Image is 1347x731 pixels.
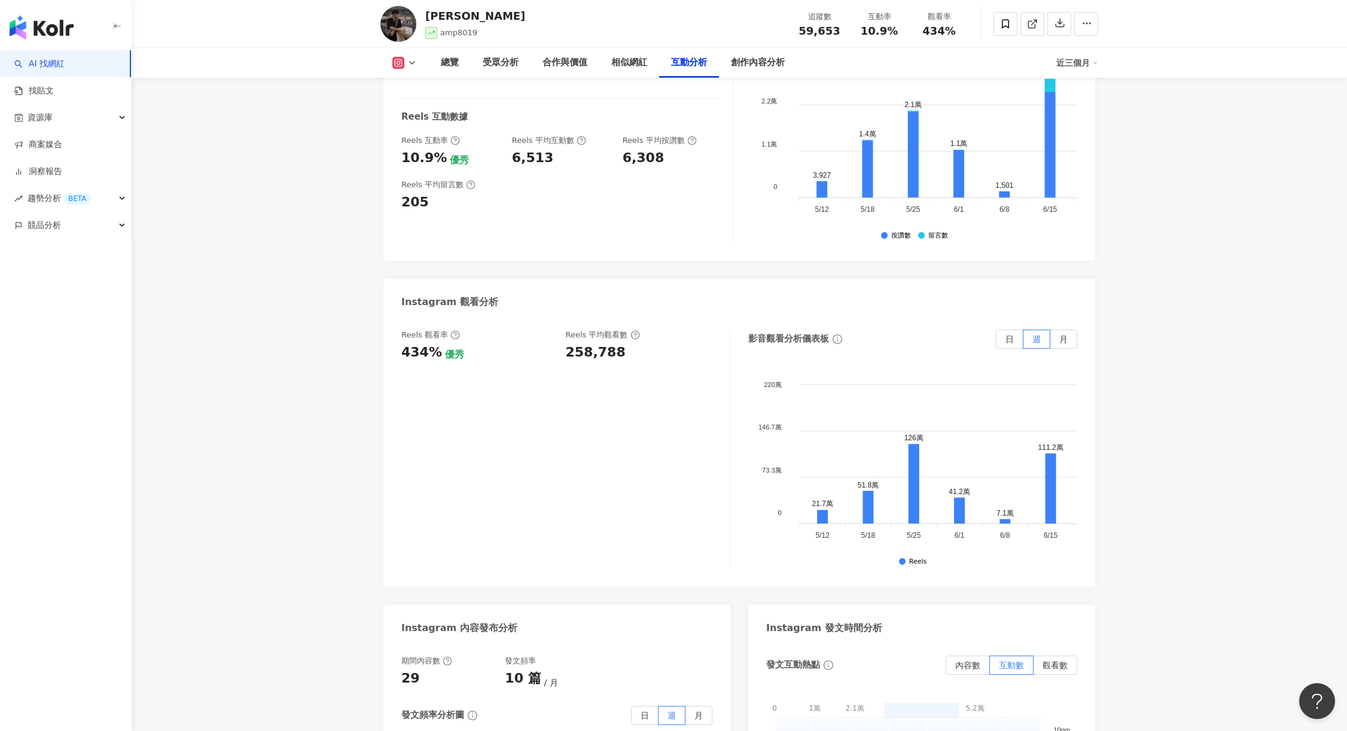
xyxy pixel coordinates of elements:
span: 月 [694,711,703,720]
div: Reels [909,558,927,566]
div: 434% [401,343,442,362]
div: Reels 互動率 [401,135,460,146]
div: 按讚數 [891,232,911,240]
span: 互動數 [999,660,1024,670]
span: 月 [544,678,558,687]
div: Reels 平均互動數 [512,135,586,146]
span: 內容數 [955,660,980,670]
div: 創作內容分析 [731,56,785,70]
div: Instagram 發文時間分析 [766,622,882,635]
iframe: Help Scout Beacon - Open [1299,683,1335,719]
tspan: 73.3萬 [762,466,781,473]
div: 影音觀看分析儀表板 [748,333,829,345]
span: 資源庫 [28,104,53,131]
div: 觀看率 [916,11,962,23]
div: Instagram 觀看分析 [401,296,498,309]
span: rise [14,194,23,203]
span: 日 [1005,334,1014,344]
a: 商案媒合 [14,139,62,151]
div: 205 [401,193,429,212]
span: info-circle [831,333,844,346]
span: 10.9% [861,25,898,37]
span: 趨勢分析 [28,185,91,212]
tspan: 6/15 [1044,531,1058,540]
div: 相似網紅 [611,56,647,70]
span: 434% [922,25,956,37]
tspan: 5/25 [906,205,921,214]
div: 10 篇 [505,669,541,688]
div: 發文頻率 [505,656,536,666]
span: 觀看數 [1043,660,1068,670]
span: info-circle [822,659,835,672]
tspan: 6/1 [954,531,964,540]
div: 總覽 [441,56,459,70]
img: logo [10,16,74,39]
div: 優秀 [450,154,469,167]
tspan: 5/12 [815,531,830,540]
div: Instagram 內容發布分析 [401,622,517,635]
div: BETA [63,193,91,205]
tspan: 0 [778,509,781,516]
div: 受眾分析 [483,56,519,70]
div: Reels 觀看率 [401,330,460,340]
div: 10.9% [401,149,447,167]
div: Reels 互動數據 [401,111,468,123]
a: searchAI 找網紅 [14,58,65,70]
span: 週 [668,711,676,720]
tspan: 5/18 [861,531,875,540]
tspan: 146.7萬 [758,424,782,431]
div: 發文互動熱點 [766,659,820,671]
img: KOL Avatar [380,6,416,42]
tspan: 1.1萬 [761,140,777,147]
div: 追蹤數 [797,11,842,23]
tspan: 5/12 [815,205,829,214]
div: [PERSON_NAME] [425,8,525,23]
div: 6,308 [623,149,665,167]
a: 找貼文 [14,85,54,97]
span: 日 [641,711,649,720]
a: 洞察報告 [14,166,62,178]
tspan: 6/1 [954,205,964,214]
span: info-circle [466,709,479,722]
div: 互動率 [857,11,902,23]
div: 6,513 [512,149,554,167]
div: Reels 平均留言數 [401,179,476,190]
span: 週 [1032,334,1041,344]
div: 留言數 [928,232,948,240]
div: 258,788 [566,343,626,362]
div: 近三個月 [1056,53,1098,72]
span: 月 [1059,334,1068,344]
tspan: 6/15 [1043,205,1058,214]
div: 29 [401,669,420,688]
div: Reels 平均觀看數 [566,330,640,340]
div: 優秀 [445,348,464,361]
div: Reels 平均按讚數 [623,135,697,146]
span: amp8019 [440,28,477,37]
div: 互動分析 [671,56,707,70]
tspan: 5/25 [907,531,921,540]
tspan: 2.2萬 [761,98,777,105]
tspan: 220萬 [764,380,781,388]
div: 期間內容數 [401,656,452,666]
tspan: 0 [774,183,778,190]
tspan: 5/18 [861,205,875,214]
div: 合作與價值 [543,56,587,70]
span: 59,653 [799,25,840,37]
tspan: 6/8 [999,205,1010,214]
span: 競品分析 [28,212,61,239]
div: 發文頻率分析圖 [401,709,464,721]
tspan: 6/8 [1000,531,1010,540]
